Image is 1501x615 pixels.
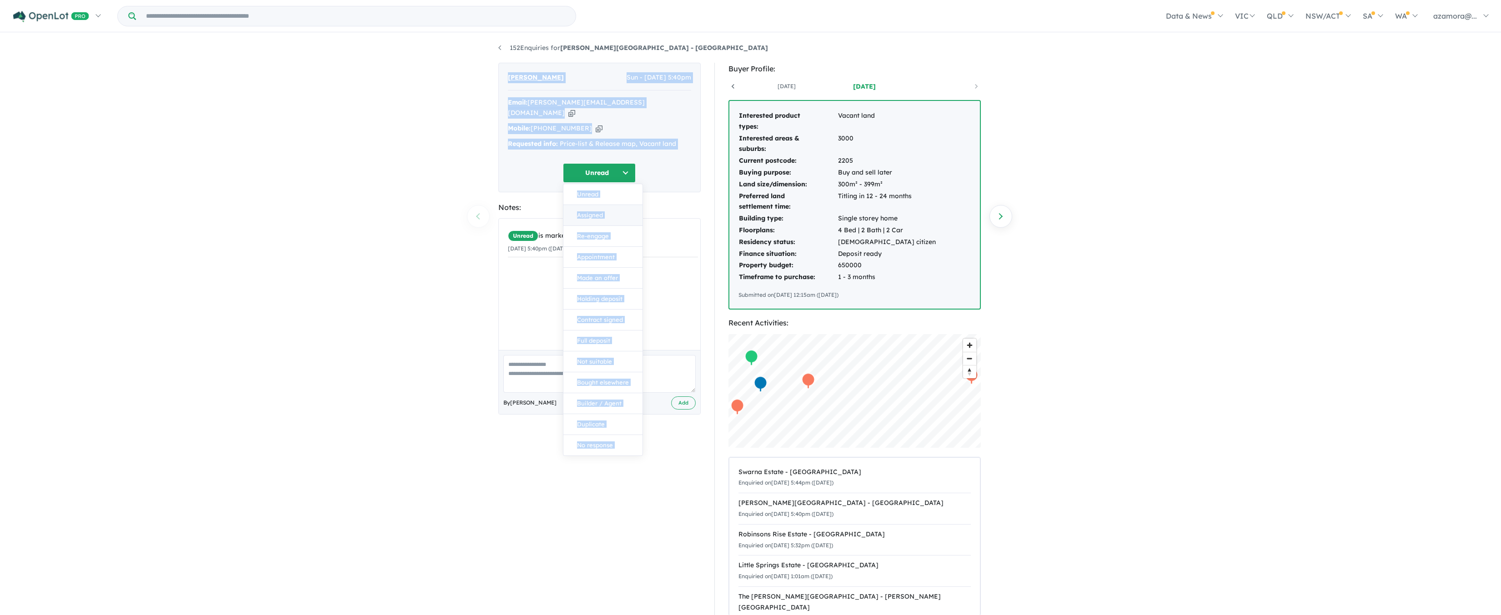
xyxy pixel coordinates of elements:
[563,330,643,351] button: Full deposit
[563,184,643,456] div: Unread
[738,560,971,571] div: Little Springs Estate - [GEOGRAPHIC_DATA]
[738,260,838,271] td: Property budget:
[801,373,815,390] div: Map marker
[508,140,558,148] strong: Requested info:
[738,498,971,509] div: [PERSON_NAME][GEOGRAPHIC_DATA] - [GEOGRAPHIC_DATA]
[738,155,838,167] td: Current postcode:
[738,529,971,540] div: Robinsons Rise Estate - [GEOGRAPHIC_DATA]
[728,334,981,448] canvas: Map
[563,372,643,393] button: Bought elsewhere
[563,435,643,455] button: No response
[498,43,1003,54] nav: breadcrumb
[508,98,527,106] strong: Email:
[738,462,971,494] a: Swarna Estate - [GEOGRAPHIC_DATA]Enquiried on[DATE] 5:44pm ([DATE])
[738,179,838,190] td: Land size/dimension:
[838,248,936,260] td: Deposit ready
[1433,11,1477,20] span: azamora@...
[508,139,691,150] div: Price-list & Release map, Vacant land
[671,396,696,410] button: Add
[728,63,981,75] div: Buyer Profile:
[563,414,643,435] button: Duplicate
[838,260,936,271] td: 650000
[964,368,978,385] div: Map marker
[738,248,838,260] td: Finance situation:
[563,310,643,330] button: Contract signed
[738,167,838,179] td: Buying purpose:
[838,236,936,248] td: [DEMOGRAPHIC_DATA] citizen
[730,399,744,415] div: Map marker
[738,542,833,549] small: Enquiried on [DATE] 5:32pm ([DATE])
[738,591,971,613] div: The [PERSON_NAME][GEOGRAPHIC_DATA] - [PERSON_NAME][GEOGRAPHIC_DATA]
[963,339,976,352] button: Zoom in
[508,245,570,252] small: [DATE] 5:40pm ([DATE])
[838,213,936,225] td: Single storey home
[753,376,767,393] div: Map marker
[738,290,971,300] div: Submitted on [DATE] 12:15am ([DATE])
[138,6,574,26] input: Try estate name, suburb, builder or developer
[627,72,691,83] span: Sun - [DATE] 5:40pm
[563,247,643,268] button: Appointment
[738,524,971,556] a: Robinsons Rise Estate - [GEOGRAPHIC_DATA]Enquiried on[DATE] 5:32pm ([DATE])
[596,124,602,133] button: Copy
[738,573,833,580] small: Enquiried on [DATE] 1:01am ([DATE])
[568,108,575,118] button: Copy
[503,398,557,407] span: By [PERSON_NAME]
[838,190,936,213] td: Titling in 12 - 24 months
[563,205,643,226] button: Assigned
[838,167,936,179] td: Buy and sell later
[838,179,936,190] td: 300m² - 399m²
[508,230,538,241] span: Unread
[738,493,971,525] a: [PERSON_NAME][GEOGRAPHIC_DATA] - [GEOGRAPHIC_DATA]Enquiried on[DATE] 5:40pm ([DATE])
[963,365,976,378] span: Reset bearing to north
[531,124,592,132] a: [PHONE_NUMBER]
[838,225,936,236] td: 4 Bed | 2 Bath | 2 Car
[563,351,643,372] button: Not suitable
[744,350,758,366] div: Map marker
[738,213,838,225] td: Building type:
[738,510,833,517] small: Enquiried on [DATE] 5:40pm ([DATE])
[738,467,971,478] div: Swarna Estate - [GEOGRAPHIC_DATA]
[738,555,971,587] a: Little Springs Estate - [GEOGRAPHIC_DATA]Enquiried on[DATE] 1:01am ([DATE])
[963,365,976,378] button: Reset bearing to north
[738,236,838,248] td: Residency status:
[563,289,643,310] button: Holding deposit
[508,98,645,117] a: [PERSON_NAME][EMAIL_ADDRESS][DOMAIN_NAME]
[738,225,838,236] td: Floorplans:
[728,317,981,329] div: Recent Activities:
[738,479,833,486] small: Enquiried on [DATE] 5:44pm ([DATE])
[498,44,768,52] a: 152Enquiries for[PERSON_NAME][GEOGRAPHIC_DATA] - [GEOGRAPHIC_DATA]
[825,82,903,91] a: [DATE]
[563,226,643,247] button: Re-engage
[838,110,936,133] td: Vacant land
[560,44,768,52] strong: [PERSON_NAME][GEOGRAPHIC_DATA] - [GEOGRAPHIC_DATA]
[563,184,643,205] button: Unread
[838,271,936,283] td: 1 - 3 months
[563,268,643,289] button: Made an offer
[838,155,936,167] td: 2205
[738,133,838,155] td: Interested areas & suburbs:
[563,393,643,414] button: Builder / Agent
[508,124,531,132] strong: Mobile:
[963,352,976,365] button: Zoom out
[563,163,636,183] button: Unread
[838,133,936,155] td: 3000
[508,72,564,83] span: [PERSON_NAME]
[508,230,698,241] div: is marked.
[738,190,838,213] td: Preferred land settlement time:
[13,11,89,22] img: Openlot PRO Logo White
[498,201,701,214] div: Notes:
[748,82,825,91] a: [DATE]
[738,110,838,133] td: Interested product types:
[738,271,838,283] td: Timeframe to purchase:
